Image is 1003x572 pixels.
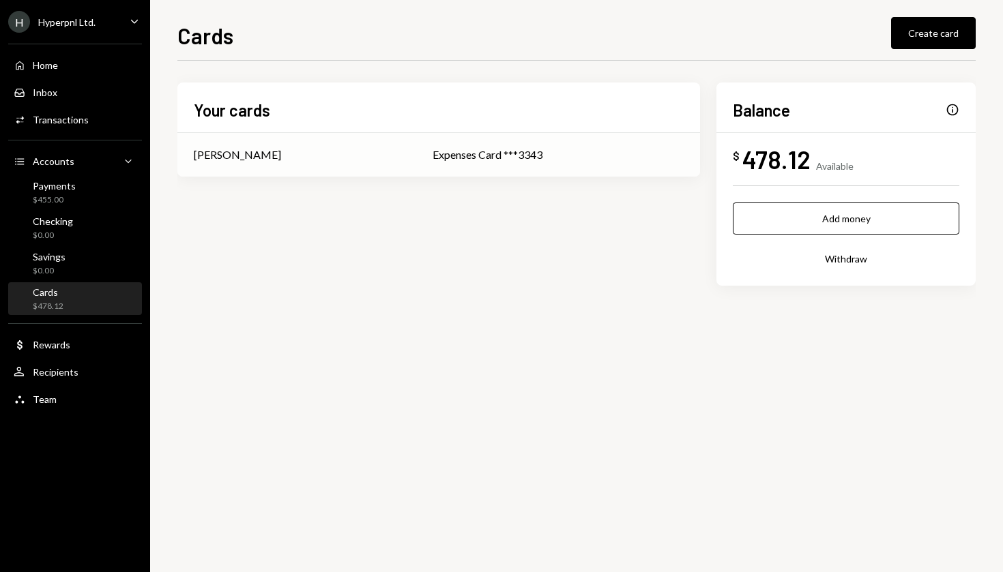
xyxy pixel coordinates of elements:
[8,149,142,173] a: Accounts
[33,265,66,277] div: $0.00
[33,114,89,125] div: Transactions
[33,339,70,350] div: Rewards
[33,155,74,167] div: Accounts
[433,147,684,163] div: Expenses Card ***3343
[33,393,57,405] div: Team
[733,243,959,275] button: Withdraw
[33,180,76,192] div: Payments
[8,332,142,357] a: Rewards
[891,17,976,49] button: Create card
[8,247,142,280] a: Savings$0.00
[8,11,30,33] div: H
[8,52,142,77] a: Home
[33,215,73,227] div: Checking
[733,202,959,235] button: Add money
[733,149,740,163] div: $
[8,176,142,209] a: Payments$455.00
[8,211,142,244] a: Checking$0.00
[816,160,854,172] div: Available
[33,366,78,378] div: Recipients
[33,87,57,98] div: Inbox
[38,16,96,28] div: Hyperpnl Ltd.
[8,80,142,104] a: Inbox
[8,282,142,315] a: Cards$478.12
[8,107,142,132] a: Transactions
[33,251,66,262] div: Savings
[8,387,142,411] a: Team
[8,359,142,384] a: Recipients
[33,301,63,312] div: $478.12
[742,144,811,175] div: 478.12
[177,22,233,49] h1: Cards
[33,194,76,206] div: $455.00
[733,99,790,121] h2: Balance
[33,230,73,241] div: $0.00
[194,147,281,163] div: [PERSON_NAME]
[33,59,58,71] div: Home
[33,286,63,298] div: Cards
[194,99,270,121] h2: Your cards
